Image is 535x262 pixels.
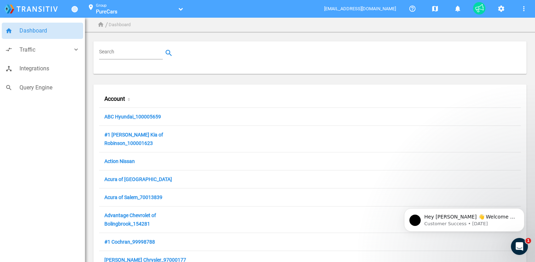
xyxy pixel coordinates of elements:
a: Acura of Salem_70013839 [104,194,162,201]
a: Acura of [GEOGRAPHIC_DATA] [104,176,172,183]
a: #1 [PERSON_NAME] Kia of Robinson_100001623 [104,132,163,147]
a: device_hubIntegrations [2,60,83,77]
img: logo [4,5,58,13]
a: ABC Hyundai_100005659 [104,114,161,121]
li: Dashboard [109,21,131,29]
a: searchQuery Engine [2,80,83,96]
mat-icon: more_vert [519,5,528,13]
a: Toggle Menu [71,6,78,12]
mat-icon: notifications [453,5,462,13]
span: Dashboard [19,26,80,35]
span: Traffic [19,45,73,54]
a: Action Nissan [104,158,135,165]
i: compare_arrows [5,46,12,53]
mat-icon: location_on [87,4,95,12]
small: Group [96,3,107,8]
a: homeDashboard [2,23,83,39]
iframe: Intercom notifications message [393,193,535,243]
i: home [5,27,12,34]
button: More [517,1,531,16]
mat-icon: help_outline [408,5,416,13]
a: compare_arrowsTraffickeyboard_arrow_down [2,42,83,58]
span: 1 [525,238,531,244]
div: Account [99,90,205,108]
i: keyboard_arrow_down [73,46,80,53]
mat-icon: settings [497,5,505,13]
span: Query Engine [19,83,80,92]
i: home [97,21,104,28]
a: #1 Cochran_99998788 [104,239,155,246]
span: [EMAIL_ADDRESS][DOMAIN_NAME] [324,6,397,11]
i: search [5,84,12,91]
mat-icon: map [431,5,439,13]
li: / [105,19,108,30]
i: device_hub [5,65,12,72]
iframe: Intercom live chat [511,238,528,255]
span: Integrations [19,64,80,73]
a: Advantage Chevrolet of Bolingbrook_154281 [104,212,156,228]
span: PureCars [96,8,117,15]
